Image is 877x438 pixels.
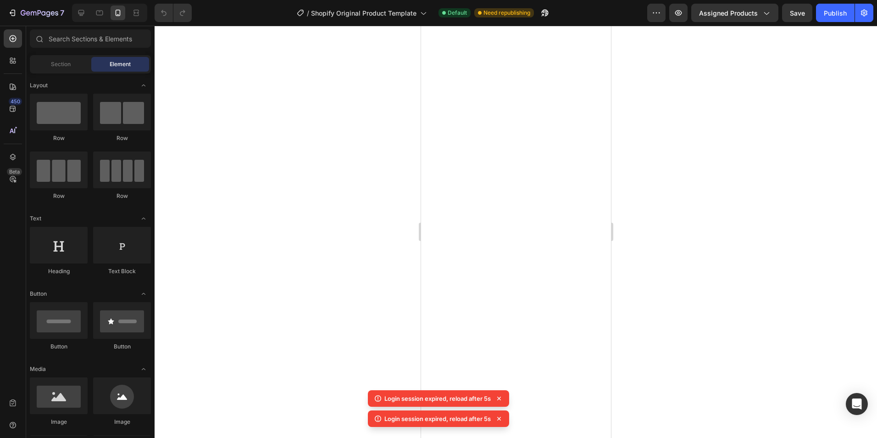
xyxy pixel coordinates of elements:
span: Shopify Original Product Template [311,8,416,18]
span: Button [30,290,47,298]
span: Toggle open [136,362,151,376]
p: 7 [60,7,64,18]
button: 7 [4,4,68,22]
span: Toggle open [136,211,151,226]
div: Image [30,418,88,426]
p: Login session expired, reload after 5s [384,394,491,403]
div: Row [93,192,151,200]
div: Publish [824,8,847,18]
button: Assigned Products [691,4,778,22]
span: Assigned Products [699,8,758,18]
span: Save [790,9,805,17]
span: Toggle open [136,286,151,301]
span: / [307,8,309,18]
div: Button [93,343,151,351]
span: Need republishing [483,9,530,17]
span: Section [51,60,71,68]
span: Element [110,60,131,68]
div: Row [30,134,88,142]
span: Media [30,365,46,373]
input: Search Sections & Elements [30,29,151,48]
div: Heading [30,267,88,275]
button: Save [782,4,812,22]
p: Login session expired, reload after 5s [384,414,491,423]
div: Row [30,192,88,200]
button: Publish [816,4,855,22]
div: Beta [7,168,22,175]
div: Image [93,418,151,426]
span: Text [30,214,41,223]
div: 450 [9,98,22,105]
div: Undo/Redo [155,4,192,22]
div: Button [30,343,88,351]
iframe: Design area [421,26,611,438]
span: Default [448,9,467,17]
div: Open Intercom Messenger [846,393,868,415]
div: Row [93,134,151,142]
span: Layout [30,81,48,90]
span: Toggle open [136,78,151,93]
div: Text Block [93,267,151,275]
